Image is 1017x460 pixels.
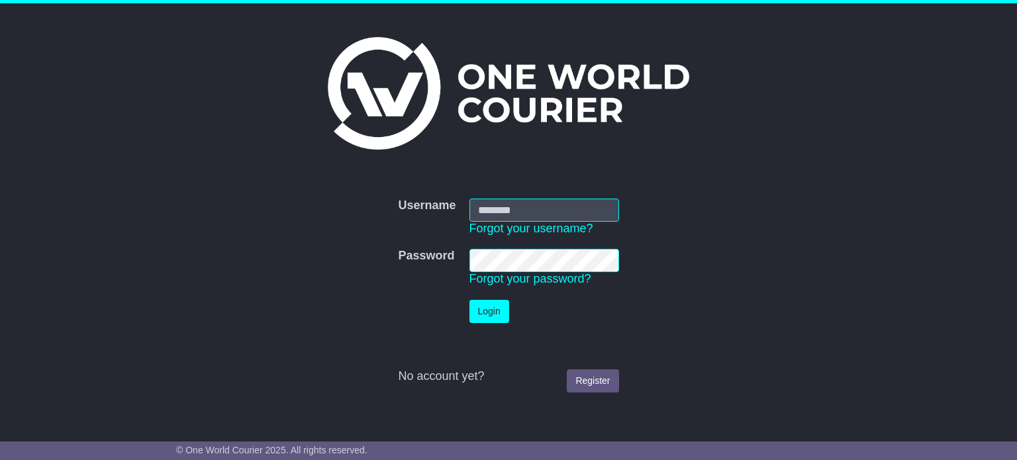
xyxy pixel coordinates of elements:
[398,199,456,213] label: Username
[176,445,367,455] span: © One World Courier 2025. All rights reserved.
[398,369,618,384] div: No account yet?
[328,37,689,150] img: One World
[469,272,591,285] a: Forgot your password?
[469,300,509,323] button: Login
[567,369,618,392] a: Register
[469,222,593,235] a: Forgot your username?
[398,249,454,263] label: Password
